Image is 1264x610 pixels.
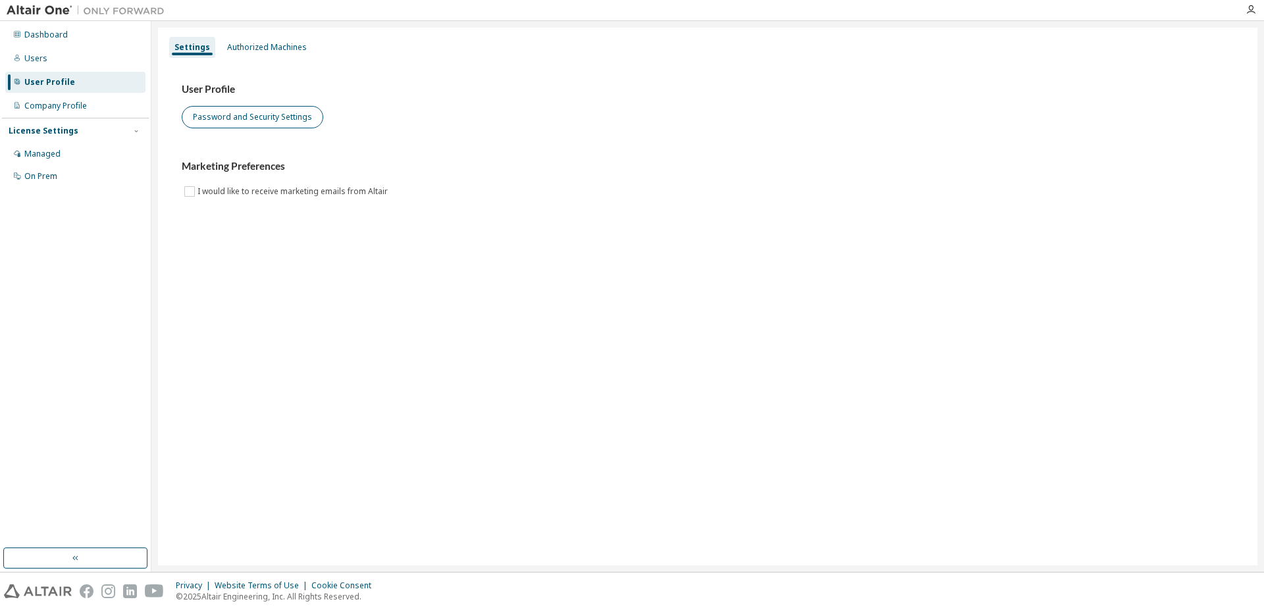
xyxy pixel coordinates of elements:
[182,106,323,128] button: Password and Security Settings
[145,584,164,598] img: youtube.svg
[7,4,171,17] img: Altair One
[24,171,57,182] div: On Prem
[176,591,379,602] p: © 2025 Altair Engineering, Inc. All Rights Reserved.
[311,580,379,591] div: Cookie Consent
[227,42,307,53] div: Authorized Machines
[182,83,1234,96] h3: User Profile
[182,160,1234,173] h3: Marketing Preferences
[215,580,311,591] div: Website Terms of Use
[176,580,215,591] div: Privacy
[174,42,210,53] div: Settings
[101,584,115,598] img: instagram.svg
[24,149,61,159] div: Managed
[4,584,72,598] img: altair_logo.svg
[24,30,68,40] div: Dashboard
[24,53,47,64] div: Users
[80,584,93,598] img: facebook.svg
[24,77,75,88] div: User Profile
[197,184,390,199] label: I would like to receive marketing emails from Altair
[9,126,78,136] div: License Settings
[123,584,137,598] img: linkedin.svg
[24,101,87,111] div: Company Profile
